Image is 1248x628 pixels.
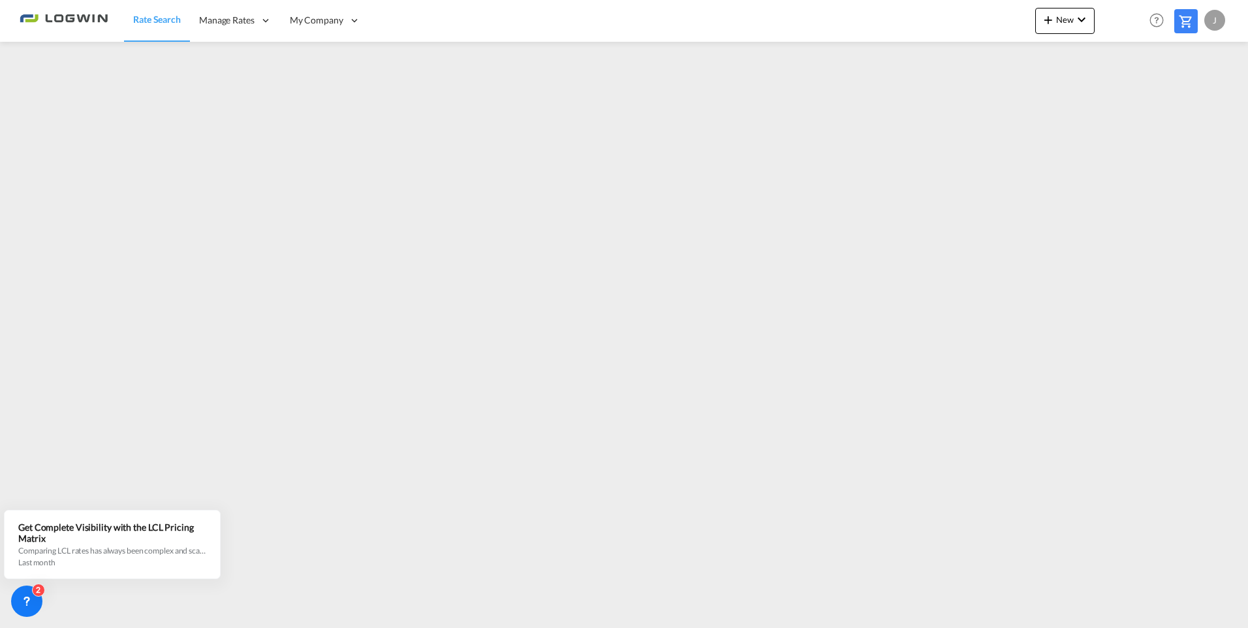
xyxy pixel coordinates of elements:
[133,14,181,25] span: Rate Search
[199,14,255,27] span: Manage Rates
[290,14,343,27] span: My Company
[1204,10,1225,31] div: J
[20,6,108,35] img: 2761ae10d95411efa20a1f5e0282d2d7.png
[1040,14,1089,25] span: New
[1040,12,1056,27] md-icon: icon-plus 400-fg
[1146,9,1168,31] span: Help
[1074,12,1089,27] md-icon: icon-chevron-down
[1146,9,1174,33] div: Help
[1035,8,1095,34] button: icon-plus 400-fgNewicon-chevron-down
